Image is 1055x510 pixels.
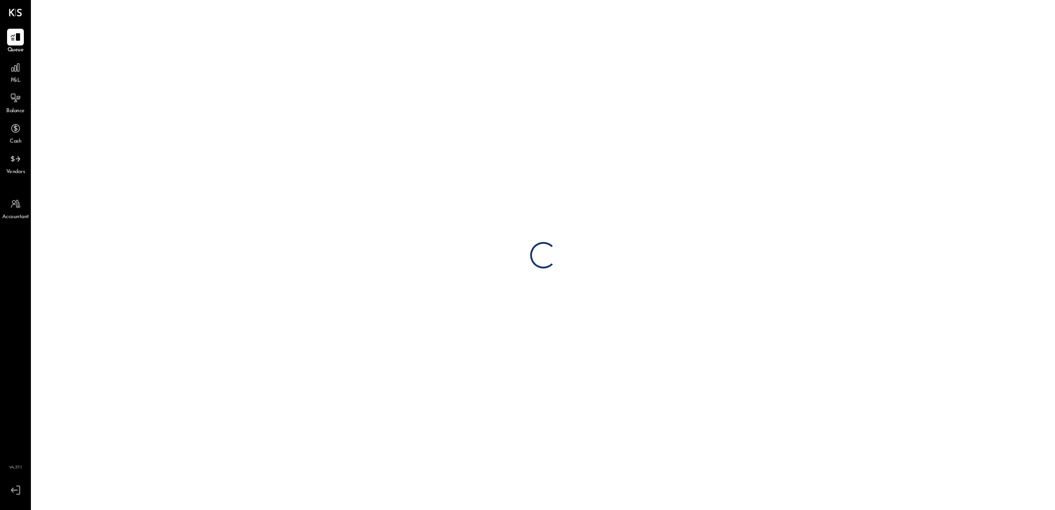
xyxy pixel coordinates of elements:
span: Vendors [6,168,25,176]
a: P&L [0,59,30,85]
a: Balance [0,90,30,115]
a: Queue [0,29,30,54]
span: Balance [6,107,25,115]
span: P&L [11,77,21,85]
span: Cash [10,138,21,146]
a: Cash [0,120,30,146]
span: Accountant [2,213,29,221]
a: Accountant [0,196,30,221]
a: Vendors [0,151,30,176]
span: Queue [8,46,24,54]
